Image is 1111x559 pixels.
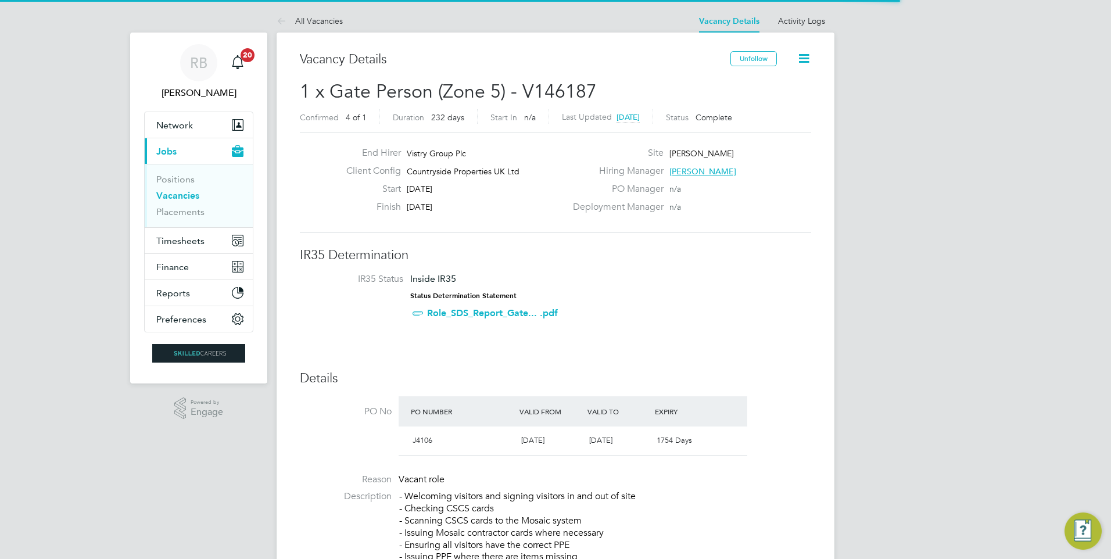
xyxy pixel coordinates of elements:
[300,112,339,123] label: Confirmed
[144,86,253,100] span: Ryan Burns
[413,435,432,445] span: J4106
[431,112,464,123] span: 232 days
[241,48,255,62] span: 20
[696,112,732,123] span: Complete
[778,16,825,26] a: Activity Logs
[562,112,612,122] label: Last Updated
[566,201,664,213] label: Deployment Manager
[617,112,640,122] span: [DATE]
[521,435,544,445] span: [DATE]
[156,120,193,131] span: Network
[156,261,189,273] span: Finance
[337,201,401,213] label: Finish
[190,55,207,70] span: RB
[490,112,517,123] label: Start In
[566,165,664,177] label: Hiring Manager
[407,148,466,159] span: Vistry Group Plc
[300,474,392,486] label: Reason
[156,206,205,217] a: Placements
[300,247,811,264] h3: IR35 Determination
[699,16,759,26] a: Vacancy Details
[669,184,681,194] span: n/a
[145,112,253,138] button: Network
[156,174,195,185] a: Positions
[300,80,597,103] span: 1 x Gate Person (Zone 5) - V146187
[277,16,343,26] a: All Vacancies
[156,288,190,299] span: Reports
[337,183,401,195] label: Start
[1065,513,1102,550] button: Engage Resource Center
[337,165,401,177] label: Client Config
[585,401,653,422] div: Valid To
[399,474,445,485] span: Vacant role
[226,44,249,81] a: 20
[566,147,664,159] label: Site
[156,314,206,325] span: Preferences
[669,202,681,212] span: n/a
[144,44,253,100] a: RB[PERSON_NAME]
[300,406,392,418] label: PO No
[145,254,253,279] button: Finance
[517,401,585,422] div: Valid From
[410,292,517,300] strong: Status Determination Statement
[145,164,253,227] div: Jobs
[427,307,558,318] a: Role_SDS_Report_Gate... .pdf
[407,166,519,177] span: Countryside Properties UK Ltd
[410,273,456,284] span: Inside IR35
[524,112,536,123] span: n/a
[407,184,432,194] span: [DATE]
[666,112,689,123] label: Status
[408,401,517,422] div: PO Number
[191,407,223,417] span: Engage
[145,306,253,332] button: Preferences
[144,344,253,363] a: Go to home page
[300,370,811,387] h3: Details
[652,401,720,422] div: Expiry
[145,228,253,253] button: Timesheets
[191,397,223,407] span: Powered by
[393,112,424,123] label: Duration
[156,235,205,246] span: Timesheets
[130,33,267,384] nav: Main navigation
[311,273,403,285] label: IR35 Status
[566,183,664,195] label: PO Manager
[589,435,612,445] span: [DATE]
[407,202,432,212] span: [DATE]
[657,435,692,445] span: 1754 Days
[156,146,177,157] span: Jobs
[152,344,245,363] img: skilledcareers-logo-retina.png
[669,166,736,177] span: [PERSON_NAME]
[145,280,253,306] button: Reports
[669,148,734,159] span: [PERSON_NAME]
[145,138,253,164] button: Jobs
[337,147,401,159] label: End Hirer
[730,51,777,66] button: Unfollow
[156,190,199,201] a: Vacancies
[174,397,224,420] a: Powered byEngage
[346,112,367,123] span: 4 of 1
[300,490,392,503] label: Description
[300,51,730,68] h3: Vacancy Details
